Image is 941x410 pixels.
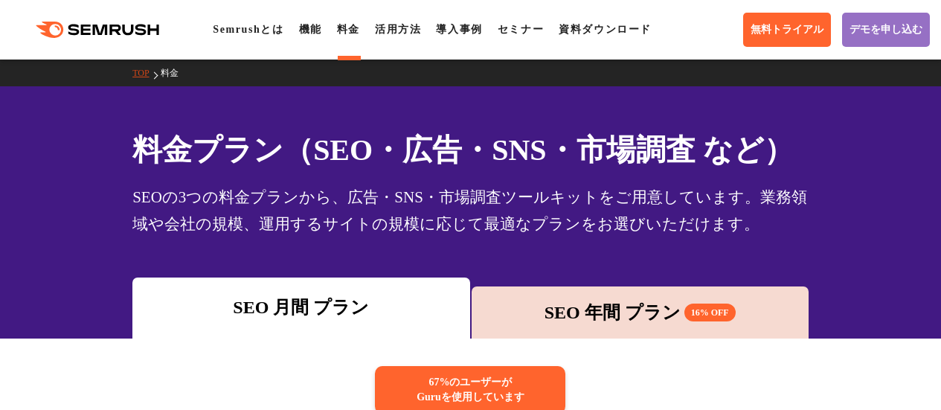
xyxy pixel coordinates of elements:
[213,24,283,35] a: Semrushとは
[337,24,360,35] a: 料金
[161,68,190,78] a: 料金
[850,23,922,36] span: デモを申し込む
[140,294,462,321] div: SEO 月間 プラン
[498,24,544,35] a: セミナー
[436,24,482,35] a: 導入事例
[132,68,160,78] a: TOP
[132,128,809,172] h1: 料金プラン（SEO・広告・SNS・市場調査 など）
[375,24,421,35] a: 活用方法
[743,13,831,47] a: 無料トライアル
[132,184,809,237] div: SEOの3つの料金プランから、広告・SNS・市場調査ツールキットをご用意しています。業務領域や会社の規模、運用するサイトの規模に応じて最適なプランをお選びいただけます。
[684,304,736,321] span: 16% OFF
[479,299,801,326] div: SEO 年間 プラン
[751,23,823,36] span: 無料トライアル
[299,24,322,35] a: 機能
[559,24,652,35] a: 資料ダウンロード
[842,13,930,47] a: デモを申し込む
